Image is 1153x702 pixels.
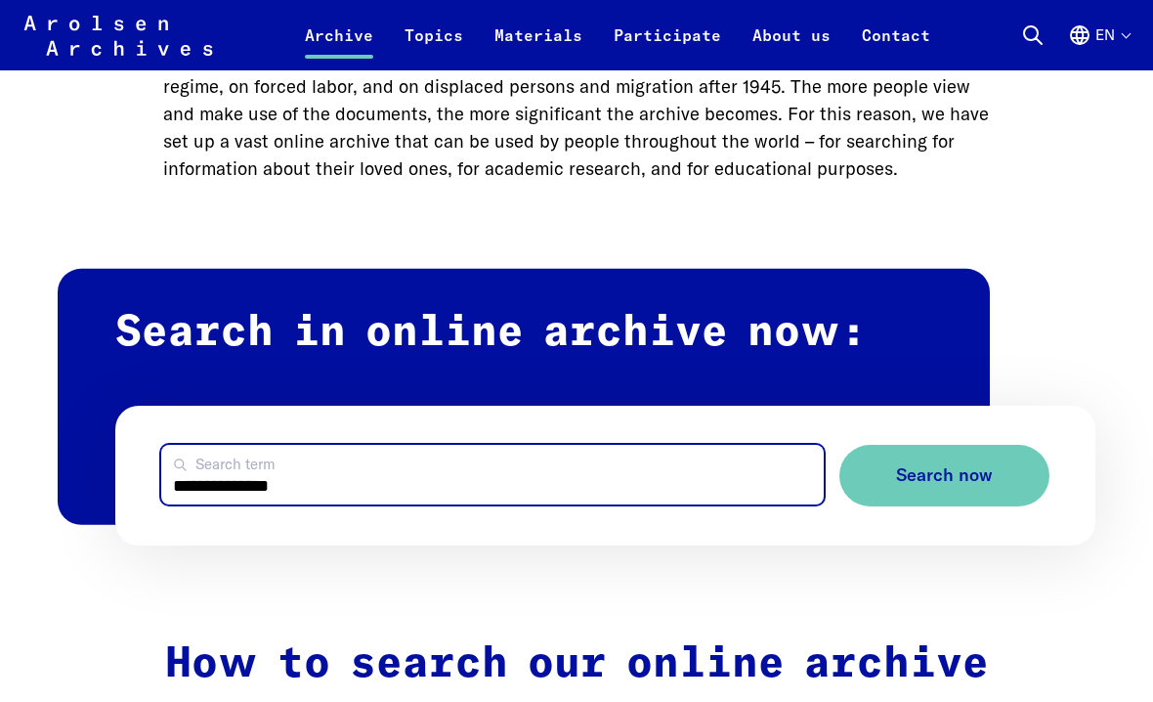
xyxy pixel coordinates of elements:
a: Contact [846,23,946,70]
span: Search now [896,465,993,486]
a: Archive [289,23,389,70]
a: About us [737,23,846,70]
a: Materials [479,23,598,70]
h2: Search in online archive now: [58,268,990,524]
button: English, language selection [1068,23,1130,70]
nav: Primary [289,12,946,59]
a: Topics [389,23,479,70]
button: Search now [839,445,1049,506]
h2: How to search our online archive [163,639,990,690]
a: Participate [598,23,737,70]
